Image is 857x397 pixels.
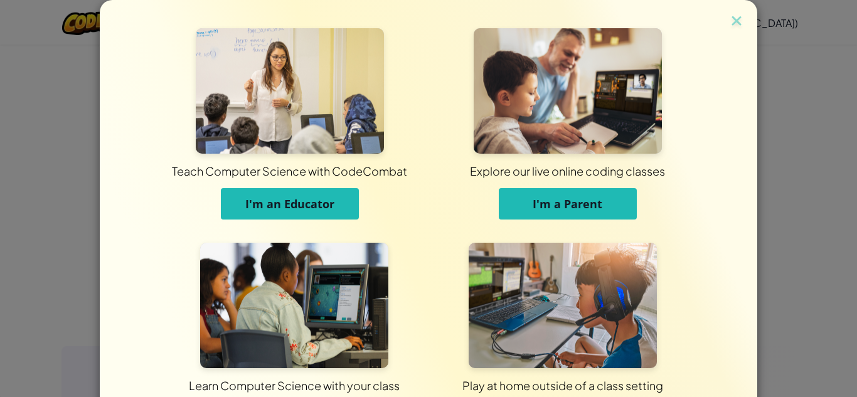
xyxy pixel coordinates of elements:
img: close icon [728,13,745,31]
span: I'm an Educator [245,196,334,211]
img: For Individuals [469,243,657,368]
button: I'm an Educator [221,188,359,220]
img: For Educators [196,28,384,154]
img: For Students [200,243,388,368]
span: I'm a Parent [533,196,602,211]
img: For Parents [474,28,662,154]
button: I'm a Parent [499,188,637,220]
